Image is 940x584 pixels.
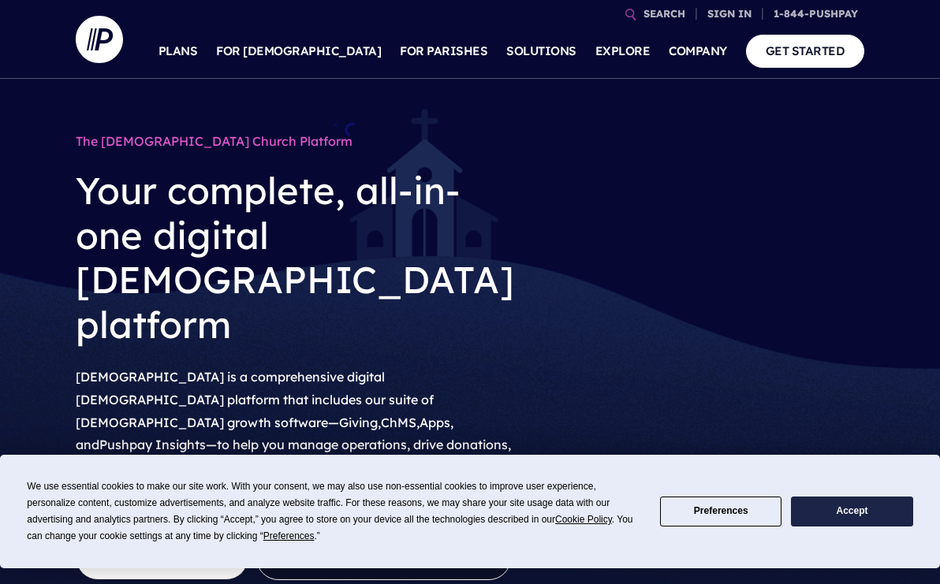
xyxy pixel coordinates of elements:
a: PLANS [159,24,198,79]
a: COMPANY [669,24,727,79]
a: ChMS [381,415,416,430]
a: Pushpay Insights [99,437,206,452]
a: GET STARTED [746,35,865,67]
span: [DEMOGRAPHIC_DATA] is a comprehensive digital [DEMOGRAPHIC_DATA] platform that includes our suite... [76,369,511,498]
span: Preferences [263,530,315,541]
a: FOR PARISHES [400,24,487,79]
div: We use essential cookies to make our site work. With your consent, we may also use non-essential ... [27,478,641,545]
h2: Your complete, all-in-one digital [DEMOGRAPHIC_DATA] platform [76,156,525,359]
a: Giving [339,415,378,430]
a: Apps [420,415,450,430]
a: FOR [DEMOGRAPHIC_DATA] [216,24,381,79]
span: Cookie Policy [555,514,612,525]
button: Accept [791,497,912,527]
a: SOLUTIONS [506,24,576,79]
a: EXPLORE [595,24,651,79]
button: Preferences [660,497,781,527]
h1: The [DEMOGRAPHIC_DATA] Church Platform [76,126,525,156]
